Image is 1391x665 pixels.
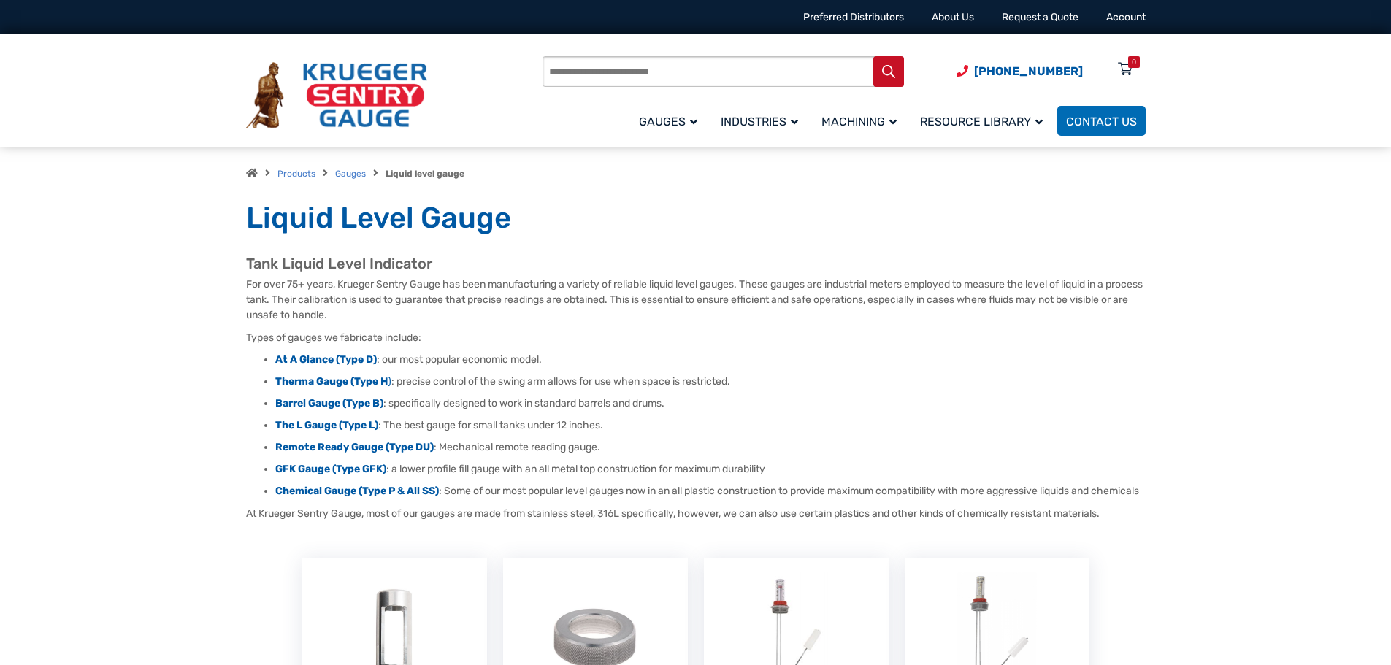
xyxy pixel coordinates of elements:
[275,353,1146,367] li: : our most popular economic model.
[275,374,1146,389] li: : precise control of the swing arm allows for use when space is restricted.
[275,440,1146,455] li: : Mechanical remote reading gauge.
[275,396,1146,411] li: : specifically designed to work in standard barrels and drums.
[275,462,1146,477] li: : a lower profile fill gauge with an all metal top construction for maximum durability
[275,397,383,410] a: Barrel Gauge (Type B)
[275,463,386,475] a: GFK Gauge (Type GFK)
[1066,115,1137,128] span: Contact Us
[721,115,798,128] span: Industries
[275,375,388,388] strong: Therma Gauge (Type H
[275,418,1146,433] li: : The best gauge for small tanks under 12 inches.
[813,104,911,138] a: Machining
[1106,11,1146,23] a: Account
[386,169,464,179] strong: Liquid level gauge
[275,419,378,431] a: The L Gauge (Type L)
[1002,11,1078,23] a: Request a Quote
[246,330,1146,345] p: Types of gauges we fabricate include:
[246,62,427,129] img: Krueger Sentry Gauge
[932,11,974,23] a: About Us
[639,115,697,128] span: Gauges
[335,169,366,179] a: Gauges
[246,200,1146,237] h1: Liquid Level Gauge
[911,104,1057,138] a: Resource Library
[275,441,434,453] a: Remote Ready Gauge (Type DU)
[974,64,1083,78] span: [PHONE_NUMBER]
[246,506,1146,521] p: At Krueger Sentry Gauge, most of our gauges are made from stainless steel, 316L specifically, how...
[803,11,904,23] a: Preferred Distributors
[957,62,1083,80] a: Phone Number (920) 434-8860
[275,375,391,388] a: Therma Gauge (Type H)
[275,484,1146,499] li: : Some of our most popular level gauges now in an all plastic construction to provide maximum com...
[275,485,439,497] a: Chemical Gauge (Type P & All SS)
[821,115,897,128] span: Machining
[246,277,1146,323] p: For over 75+ years, Krueger Sentry Gauge has been manufacturing a variety of reliable liquid leve...
[630,104,712,138] a: Gauges
[1057,106,1146,136] a: Contact Us
[920,115,1043,128] span: Resource Library
[1132,56,1136,68] div: 0
[246,255,1146,273] h2: Tank Liquid Level Indicator
[712,104,813,138] a: Industries
[277,169,315,179] a: Products
[275,353,377,366] a: At A Glance (Type D)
